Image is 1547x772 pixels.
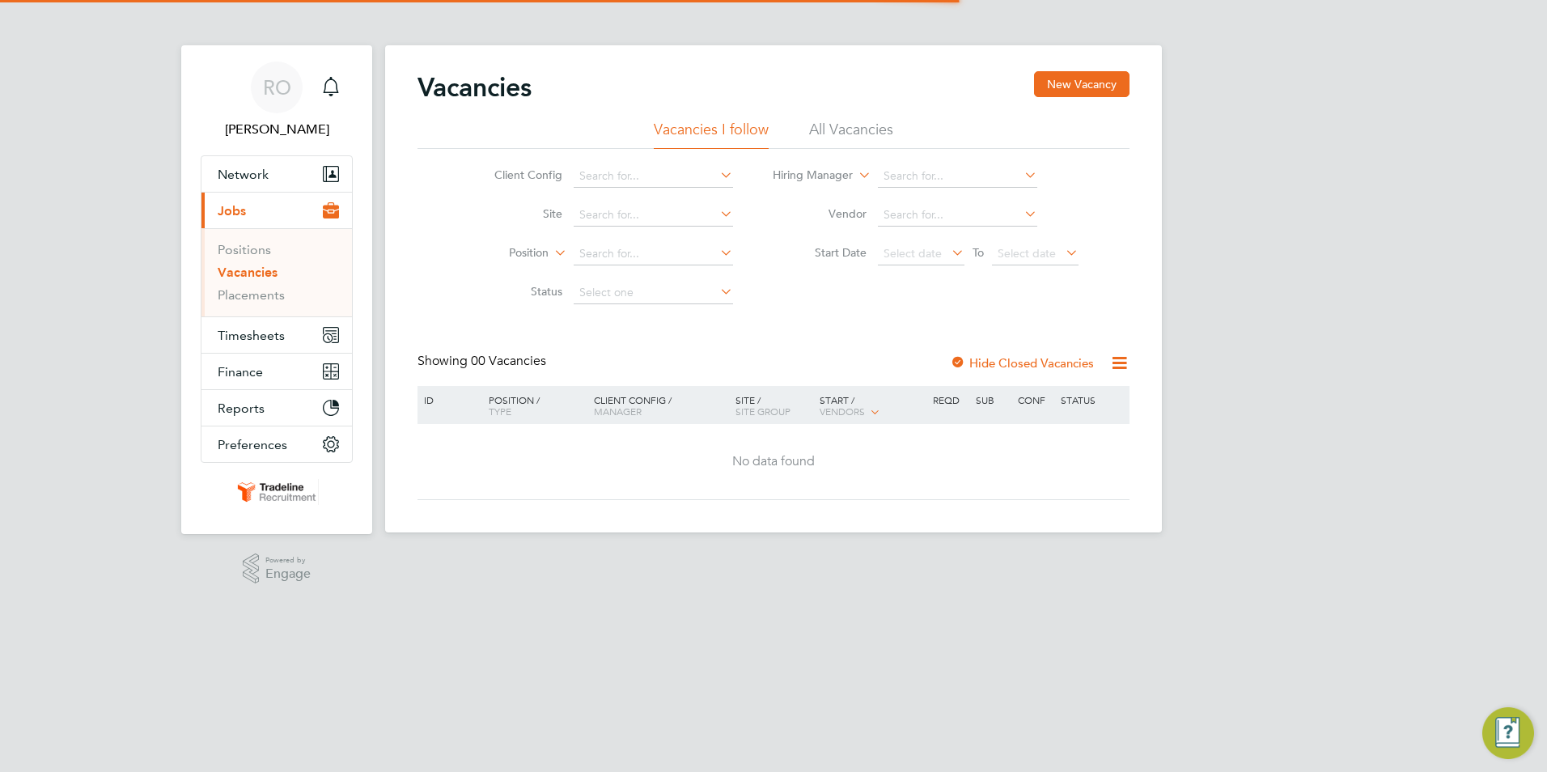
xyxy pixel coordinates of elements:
input: Search for... [878,204,1037,227]
label: Position [456,245,549,261]
span: Preferences [218,437,287,452]
input: Search for... [574,243,733,265]
label: Vendor [773,206,867,221]
a: Go to home page [201,479,353,505]
div: Client Config / [590,386,731,425]
button: Timesheets [201,317,352,353]
label: Site [469,206,562,221]
span: Manager [594,405,642,418]
div: Jobs [201,228,352,316]
span: Type [489,405,511,418]
span: Rachel Oliver [201,120,353,139]
span: Select date [998,246,1056,261]
span: Network [218,167,269,182]
a: Vacancies [218,265,278,280]
input: Select one [574,282,733,304]
label: Hiring Manager [760,168,853,184]
label: Start Date [773,245,867,260]
a: Powered byEngage [243,554,312,584]
input: Search for... [574,165,733,188]
input: Search for... [878,165,1037,188]
nav: Main navigation [181,45,372,534]
span: Vendors [820,405,865,418]
button: Network [201,156,352,192]
span: Timesheets [218,328,285,343]
button: Preferences [201,426,352,462]
button: Jobs [201,193,352,228]
div: ID [420,386,477,414]
span: Finance [218,364,263,380]
button: Finance [201,354,352,389]
label: Status [469,284,562,299]
span: Select date [884,246,942,261]
li: All Vacancies [809,120,893,149]
span: 00 Vacancies [471,353,546,369]
span: Site Group [735,405,790,418]
a: Placements [218,287,285,303]
span: Reports [218,401,265,416]
label: Client Config [469,168,562,182]
span: Powered by [265,554,311,567]
button: Reports [201,390,352,426]
div: Position / [477,386,590,425]
div: Site / [731,386,816,425]
button: New Vacancy [1034,71,1130,97]
span: Jobs [218,203,246,218]
div: Conf [1014,386,1056,414]
input: Search for... [574,204,733,227]
span: Engage [265,567,311,581]
div: Sub [972,386,1014,414]
label: Hide Closed Vacancies [950,355,1094,371]
div: Start / [816,386,929,426]
div: Status [1057,386,1127,414]
div: No data found [420,453,1127,470]
a: Positions [218,242,271,257]
li: Vacancies I follow [654,120,769,149]
span: To [968,242,989,263]
h2: Vacancies [417,71,532,104]
a: RO[PERSON_NAME] [201,62,353,139]
div: Showing [417,353,549,370]
span: RO [263,77,291,98]
div: Reqd [929,386,971,414]
button: Engage Resource Center [1482,707,1534,759]
img: tradelinerecruitment-logo-retina.png [235,479,319,505]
